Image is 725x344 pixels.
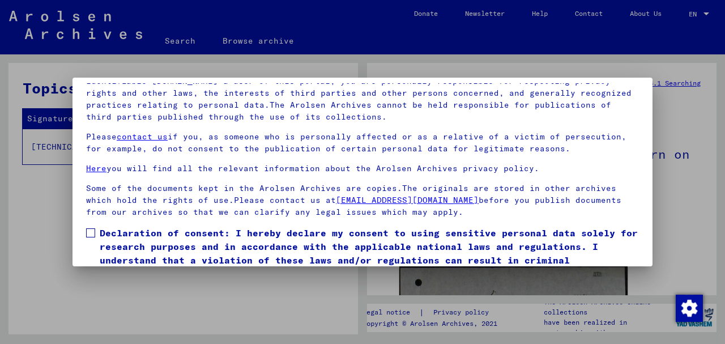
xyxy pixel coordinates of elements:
[336,195,479,205] a: [EMAIL_ADDRESS][DOMAIN_NAME]
[86,182,639,218] p: Some of the documents kept in the Arolsen Archives are copies.The originals are stored in other a...
[676,295,703,322] img: Change consent
[86,163,106,173] a: Here
[100,226,639,281] span: Declaration of consent: I hereby declare my consent to using sensitive personal data solely for r...
[117,131,168,142] a: contact us
[86,131,639,155] p: Please if you, as someone who is personally affected or as a relative of a victim of persecution,...
[86,63,639,123] p: Please note that this portal on victims of Nazi [MEDICAL_DATA] contains sensitive data on identif...
[86,163,639,175] p: you will find all the relevant information about the Arolsen Archives privacy policy.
